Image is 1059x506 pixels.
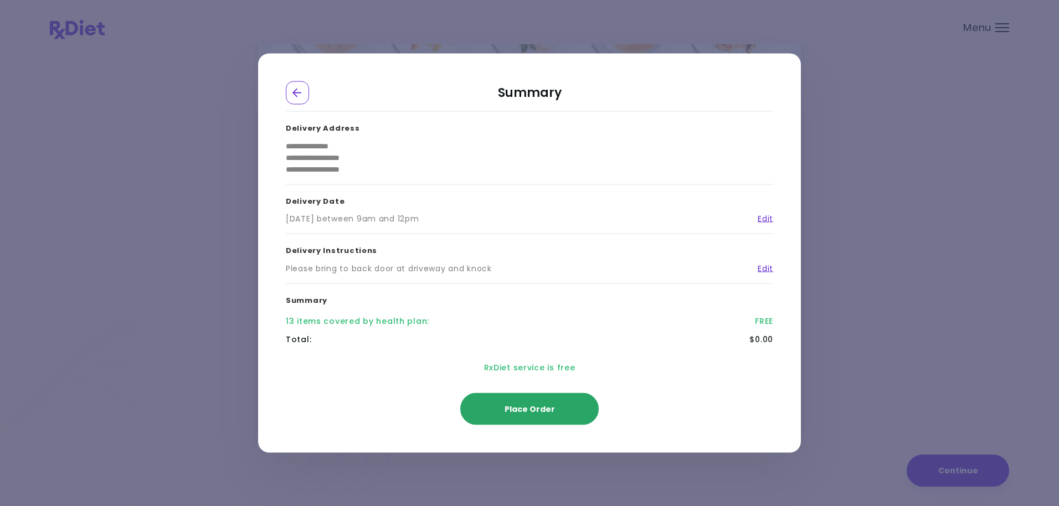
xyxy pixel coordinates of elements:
div: Go Back [286,81,309,105]
div: Please bring to back door at driveway and knock [286,262,492,274]
div: RxDiet service is free [286,349,773,387]
div: $0.00 [749,334,773,345]
div: Total : [286,334,311,345]
h3: Delivery Date [286,184,773,213]
h2: Summary [286,81,773,112]
button: Place Order [460,393,599,425]
div: [DATE] between 9am and 12pm [286,213,419,225]
a: Edit [749,213,773,225]
h3: Delivery Instructions [286,234,773,263]
span: Place Order [505,404,555,415]
div: 13 items covered by health plan : [286,316,429,327]
h3: Delivery Address [286,112,773,141]
div: FREE [755,316,773,327]
h3: Summary [286,283,773,312]
a: Edit [749,262,773,274]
